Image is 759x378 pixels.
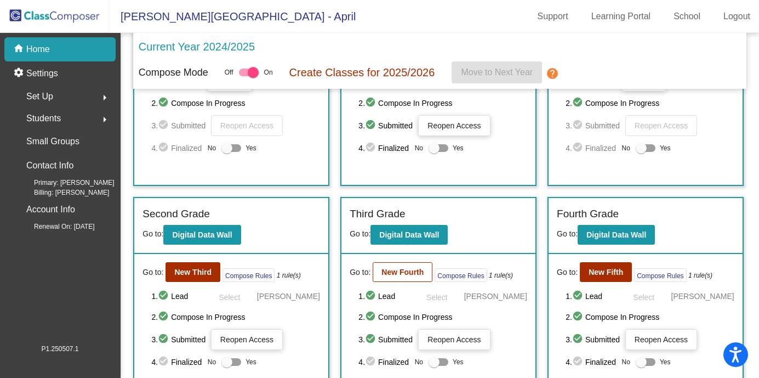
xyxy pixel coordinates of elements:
[426,293,447,302] span: Select
[257,291,320,302] span: [PERSON_NAME]
[151,97,320,110] span: 2. Compose In Progress
[174,268,212,277] b: New Third
[222,268,275,282] button: Compose Rules
[211,329,283,350] button: Reopen Access
[172,230,232,239] b: Digital Data Wall
[142,206,210,222] label: Second Grade
[158,97,171,110] mat-icon: check_circle
[557,206,619,222] label: Fourth Grade
[208,287,252,305] button: Select
[142,267,163,278] span: Go to:
[566,142,616,155] span: 4. Finalized
[671,291,734,302] span: [PERSON_NAME]
[633,293,654,302] span: Select
[26,89,53,104] span: Set Up
[220,121,273,130] span: Reopen Access
[158,142,171,155] mat-icon: check_circle
[264,67,273,77] span: On
[381,268,424,277] b: New Fourth
[566,119,620,132] span: 3. Submitted
[166,262,220,282] button: New Third
[225,67,233,77] span: Off
[365,142,378,155] mat-icon: check_circle
[16,222,94,232] span: Renewal On: [DATE]
[158,333,171,346] mat-icon: check_circle
[373,262,432,282] button: New Fourth
[208,143,216,153] span: No
[435,268,487,282] button: Compose Rules
[625,329,697,350] button: Reopen Access
[427,335,481,344] span: Reopen Access
[219,293,240,302] span: Select
[578,225,655,245] button: Digital Data Wall
[461,67,533,77] span: Move to Next Year
[350,267,370,278] span: Go to:
[139,38,255,55] p: Current Year 2024/2025
[566,97,734,110] span: 2. Compose In Progress
[158,119,171,132] mat-icon: check_circle
[26,111,61,126] span: Students
[572,119,585,132] mat-icon: check_circle
[634,268,686,282] button: Compose Rules
[358,333,413,346] span: 3. Submitted
[289,64,435,81] p: Create Classes for 2025/2026
[358,119,413,132] span: 3. Submitted
[583,8,660,25] a: Learning Portal
[26,158,73,173] p: Contact Info
[557,229,578,238] span: Go to:
[370,225,448,245] button: Digital Data Wall
[415,357,423,367] span: No
[580,262,632,282] button: New Fifth
[622,287,666,305] button: Select
[715,8,759,25] a: Logout
[489,270,513,280] i: 1 rule(s)
[572,97,585,110] mat-icon: check_circle
[358,97,527,110] span: 2. Compose In Progress
[246,356,256,369] span: Yes
[622,143,630,153] span: No
[163,225,241,245] button: Digital Data Wall
[158,356,171,369] mat-icon: check_circle
[151,142,202,155] span: 4. Finalized
[615,350,744,360] div: Switched to view mode
[142,229,163,238] span: Go to:
[529,8,577,25] a: Support
[572,142,585,155] mat-icon: check_circle
[452,61,542,83] button: Move to Next Year
[572,356,585,369] mat-icon: check_circle
[358,356,409,369] span: 4. Finalized
[26,43,50,56] p: Home
[158,311,171,324] mat-icon: check_circle
[208,357,216,367] span: No
[358,311,527,324] span: 2. Compose In Progress
[635,121,688,130] span: Reopen Access
[98,91,111,104] mat-icon: arrow_right
[358,142,409,155] span: 4. Finalized
[557,267,578,278] span: Go to:
[418,115,490,136] button: Reopen Access
[277,270,301,280] i: 1 rule(s)
[211,115,283,136] button: Reopen Access
[13,67,26,80] mat-icon: settings
[566,356,616,369] span: 4. Finalized
[453,142,464,155] span: Yes
[16,188,109,198] span: Billing: [PERSON_NAME]
[415,287,459,305] button: Select
[365,311,378,324] mat-icon: check_circle
[379,230,439,239] b: Digital Data Wall
[158,290,171,303] mat-icon: check_circle
[660,142,671,155] span: Yes
[572,290,585,303] mat-icon: check_circle
[586,230,646,239] b: Digital Data Wall
[566,333,620,346] span: 3. Submitted
[566,311,734,324] span: 2. Compose In Progress
[572,311,585,324] mat-icon: check_circle
[365,356,378,369] mat-icon: check_circle
[365,290,378,303] mat-icon: check_circle
[246,142,256,155] span: Yes
[415,143,423,153] span: No
[26,134,79,149] p: Small Groups
[110,8,356,25] span: [PERSON_NAME][GEOGRAPHIC_DATA] - April
[350,206,405,222] label: Third Grade
[208,74,252,91] button: Select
